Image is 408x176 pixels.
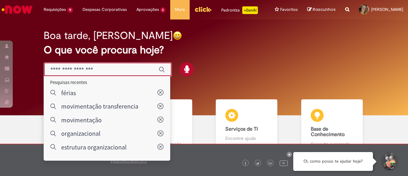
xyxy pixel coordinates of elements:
b: Serviços de TI [225,126,258,132]
div: Padroniza [221,6,258,14]
a: Serviços de TI Encontre ajuda [204,99,289,155]
a: Tirar dúvidas Tirar dúvidas com Lupi Assist e Gen Ai [33,99,119,155]
button: Iniciar Conversa de Suporte [379,152,398,171]
a: Rascunhos [307,7,336,13]
span: Requisições [44,6,66,13]
img: logo_footer_youtube.png [280,159,288,167]
div: Oi, como posso te ajudar hoje? [293,152,373,171]
span: Favoritos [280,6,298,13]
img: click_logo_yellow_360x200.png [194,4,212,14]
b: Base de Conhecimento [311,126,345,138]
span: 3 [160,7,166,13]
a: Base de Conhecimento Consulte e aprenda [289,99,375,155]
span: Despesas Corporativas [83,6,127,13]
img: logo_footer_twitter.png [256,162,259,165]
img: logo_footer_facebook.png [244,162,247,165]
span: Aprovações [136,6,159,13]
p: +GenAi [242,6,258,14]
img: ServiceNow [1,3,33,16]
span: 11 [67,7,73,13]
span: More [175,6,185,13]
img: logo_footer_linkedin.png [269,162,272,165]
span: Rascunhos [313,6,336,12]
h2: O que você procura hoje? [44,44,364,56]
span: [PERSON_NAME] [371,7,403,12]
img: happy-face.png [173,31,182,40]
p: Consulte e aprenda [311,141,353,147]
h2: Boa tarde, [PERSON_NAME] [44,30,173,41]
p: Encontre ajuda [225,135,268,142]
